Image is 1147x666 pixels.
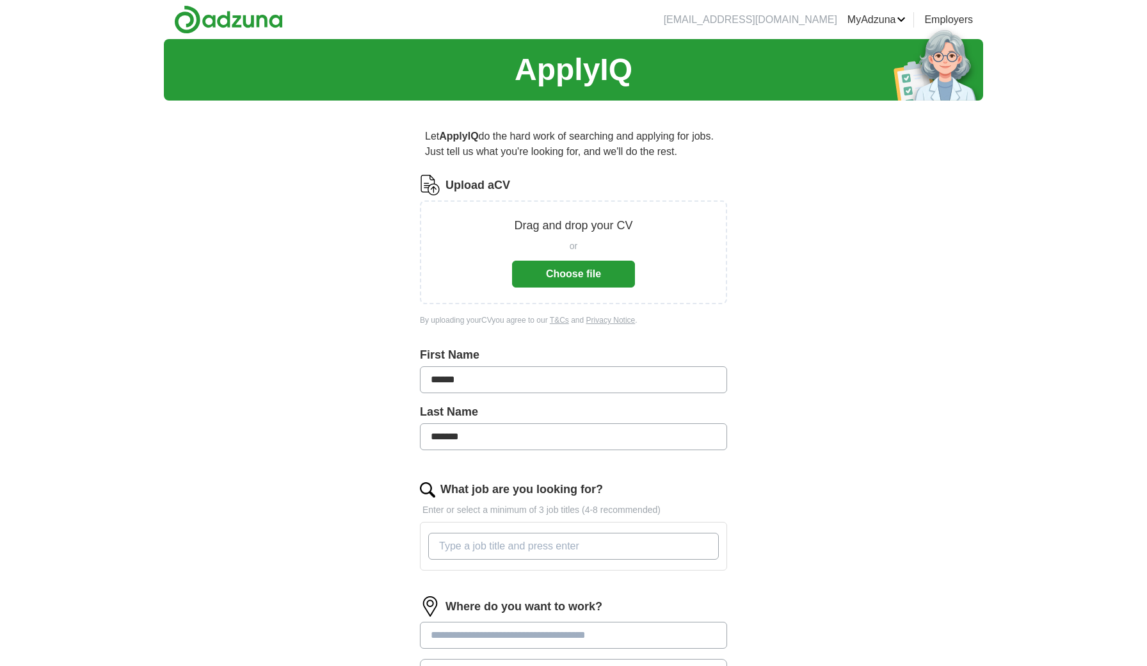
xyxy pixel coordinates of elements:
[924,12,973,28] a: Employers
[440,481,603,498] label: What job are you looking for?
[664,12,837,28] li: [EMAIL_ADDRESS][DOMAIN_NAME]
[420,124,727,165] p: Let do the hard work of searching and applying for jobs. Just tell us what you're looking for, an...
[420,596,440,617] img: location.png
[420,314,727,326] div: By uploading your CV you agree to our and .
[586,316,636,325] a: Privacy Notice
[174,5,283,34] img: Adzuna logo
[847,12,906,28] a: MyAdzuna
[515,47,632,93] h1: ApplyIQ
[445,177,510,194] label: Upload a CV
[420,175,440,195] img: CV Icon
[512,261,635,288] button: Choose file
[420,503,727,517] p: Enter or select a minimum of 3 job titles (4-8 recommended)
[428,533,719,560] input: Type a job title and press enter
[420,482,435,498] img: search.png
[420,403,727,421] label: Last Name
[445,598,602,615] label: Where do you want to work?
[570,240,577,253] span: or
[439,131,478,142] strong: ApplyIQ
[550,316,569,325] a: T&Cs
[514,217,632,234] p: Drag and drop your CV
[420,346,727,364] label: First Name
